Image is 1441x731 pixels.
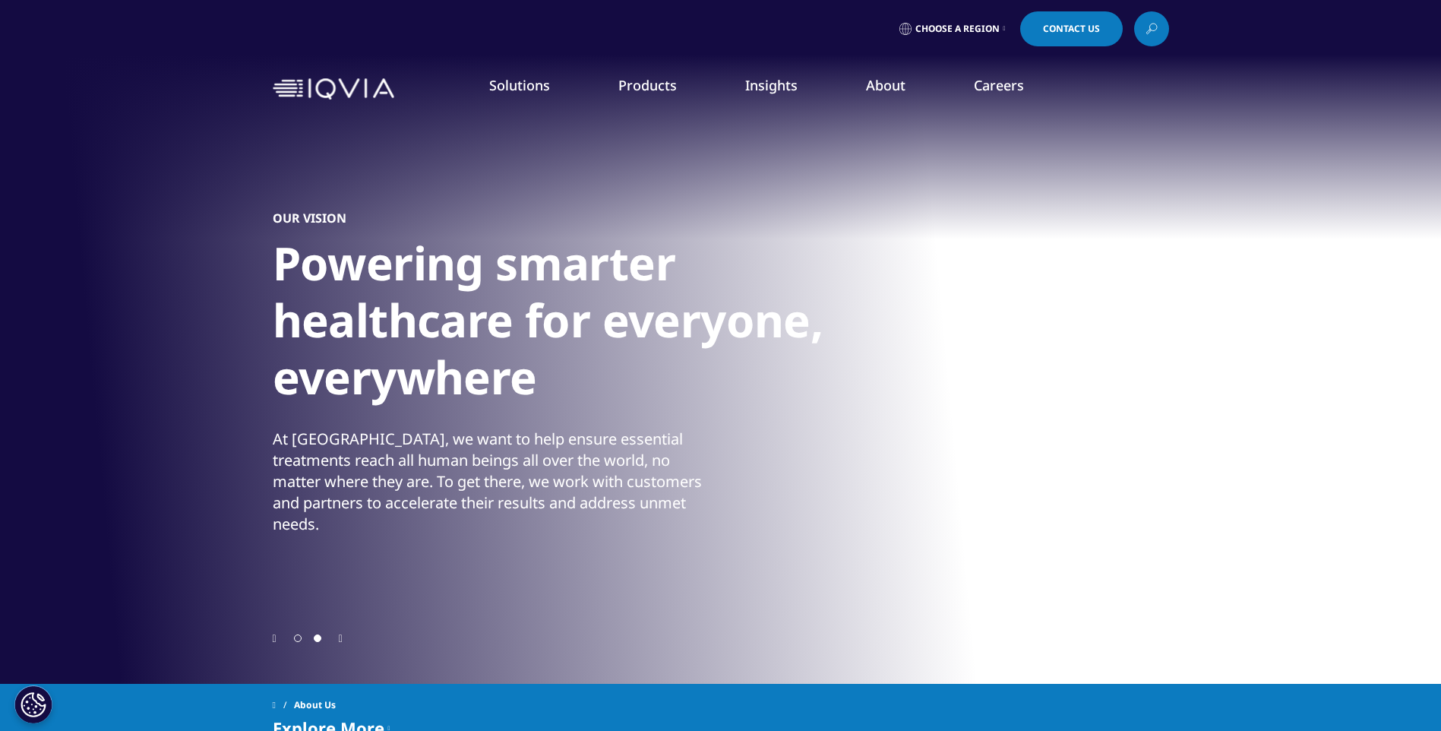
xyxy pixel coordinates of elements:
a: Solutions [489,76,550,94]
div: Next slide [339,631,343,645]
div: 2 / 2 [273,114,1169,631]
a: Insights [745,76,798,94]
span: Go to slide 2 [314,634,321,642]
h5: OUR VISION [273,210,346,226]
h1: Powering smarter healthcare for everyone, everywhere [273,235,842,415]
button: Cookies Settings [14,685,52,723]
span: Choose a Region [915,23,1000,35]
div: Previous slide [273,631,277,645]
a: Careers [974,76,1024,94]
div: At [GEOGRAPHIC_DATA], we want to help ensure essential treatments reach all human beings all over... [273,429,717,535]
a: Products [618,76,677,94]
img: IQVIA Healthcare Information Technology and Pharma Clinical Research Company [273,78,394,100]
a: About [866,76,905,94]
a: Contact Us [1020,11,1123,46]
span: Contact Us [1043,24,1100,33]
span: About Us [294,691,336,719]
span: Go to slide 1 [294,634,302,642]
nav: Primary [400,53,1169,125]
